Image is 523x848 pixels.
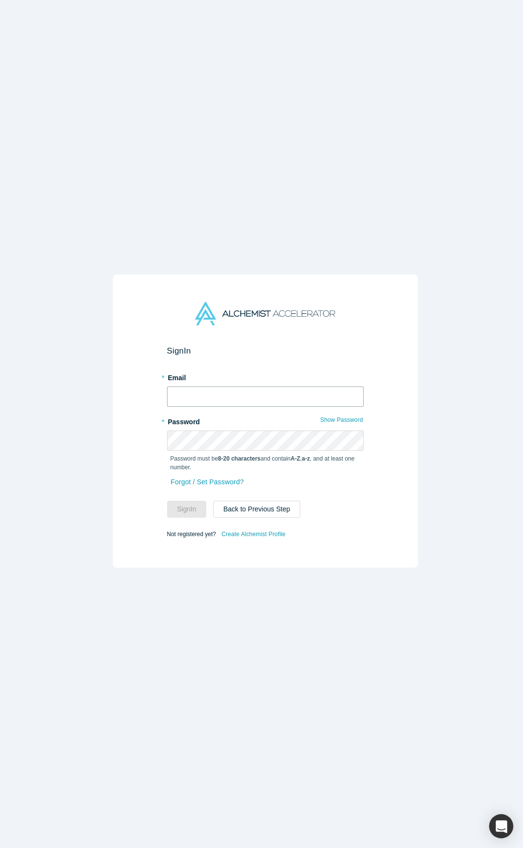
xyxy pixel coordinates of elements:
span: Not registered yet? [167,530,216,537]
label: Email [167,370,364,383]
h2: Sign In [167,346,364,356]
button: SignIn [167,501,207,518]
strong: A-Z [291,455,300,462]
a: Create Alchemist Profile [221,528,286,540]
label: Password [167,414,364,427]
p: Password must be and contain , , and at least one number. [170,454,360,472]
button: Back to Previous Step [213,501,300,518]
strong: a-z [302,455,310,462]
button: Show Password [320,414,363,426]
img: Alchemist Accelerator Logo [195,302,335,325]
strong: 8-20 characters [218,455,261,462]
a: Forgot / Set Password? [170,474,245,491]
